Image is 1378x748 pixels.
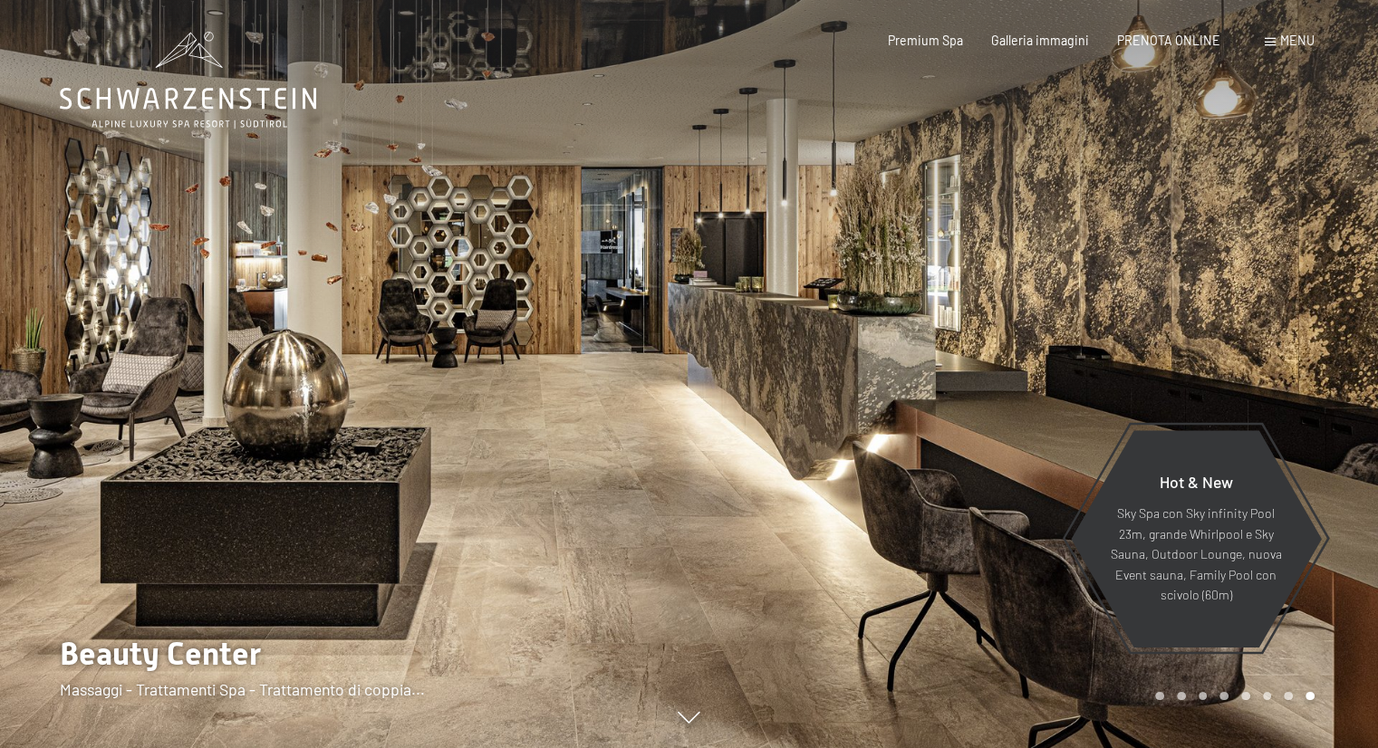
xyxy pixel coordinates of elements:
p: Sky Spa con Sky infinity Pool 23m, grande Whirlpool e Sky Sauna, Outdoor Lounge, nuova Event saun... [1109,503,1282,606]
div: Carousel Page 4 [1219,692,1229,701]
div: Carousel Page 7 [1284,692,1293,701]
div: Carousel Page 3 [1199,692,1208,701]
a: PRENOTA ONLINE [1117,33,1220,48]
a: Galleria immagini [991,33,1089,48]
div: Carousel Page 5 [1241,692,1250,701]
div: Carousel Page 1 [1155,692,1164,701]
div: Carousel Page 8 (Current Slide) [1306,692,1315,701]
a: Hot & New Sky Spa con Sky infinity Pool 23m, grande Whirlpool e Sky Sauna, Outdoor Lounge, nuova ... [1069,429,1322,648]
span: Hot & New [1159,472,1232,492]
span: Menu [1280,33,1315,48]
a: Premium Spa [888,33,963,48]
div: Carousel Page 6 [1263,692,1272,701]
div: Carousel Page 2 [1177,692,1186,701]
div: Carousel Pagination [1149,692,1314,701]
